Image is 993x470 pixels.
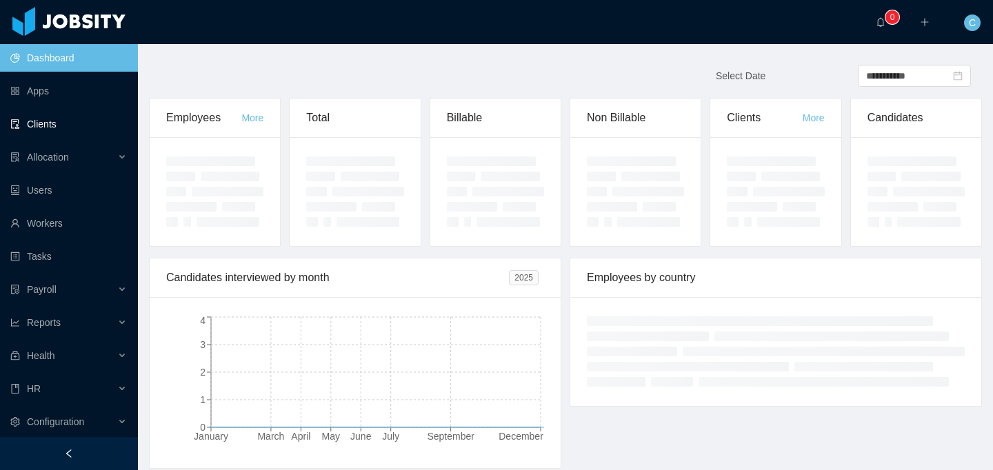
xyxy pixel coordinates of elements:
[200,339,205,350] tspan: 3
[10,77,127,105] a: icon: appstoreApps
[200,315,205,326] tspan: 4
[27,317,61,328] span: Reports
[382,431,399,442] tspan: July
[27,152,69,163] span: Allocation
[867,99,965,137] div: Candidates
[509,270,539,285] span: 2025
[200,394,205,405] tspan: 1
[350,431,372,442] tspan: June
[716,70,765,81] span: Select Date
[920,17,930,27] i: icon: plus
[10,44,127,72] a: icon: pie-chartDashboard
[427,431,474,442] tspan: September
[10,243,127,270] a: icon: profileTasks
[587,99,684,137] div: Non Billable
[953,71,963,81] i: icon: calendar
[969,14,976,31] span: C
[27,284,57,295] span: Payroll
[241,112,263,123] a: More
[257,431,284,442] tspan: March
[10,384,20,394] i: icon: book
[885,10,899,24] sup: 0
[876,17,885,27] i: icon: bell
[194,431,228,442] tspan: January
[10,176,127,204] a: icon: robotUsers
[499,431,543,442] tspan: December
[200,367,205,378] tspan: 2
[291,431,310,442] tspan: April
[10,351,20,360] i: icon: medicine-box
[10,210,127,237] a: icon: userWorkers
[10,417,20,427] i: icon: setting
[587,258,965,297] div: Employees by country
[27,416,84,427] span: Configuration
[306,99,403,137] div: Total
[166,258,509,297] div: Candidates interviewed by month
[803,112,825,123] a: More
[10,152,20,162] i: icon: solution
[322,431,340,442] tspan: May
[27,383,41,394] span: HR
[727,99,802,137] div: Clients
[10,318,20,327] i: icon: line-chart
[447,99,544,137] div: Billable
[166,99,241,137] div: Employees
[10,285,20,294] i: icon: file-protect
[27,350,54,361] span: Health
[200,422,205,433] tspan: 0
[10,110,127,138] a: icon: auditClients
